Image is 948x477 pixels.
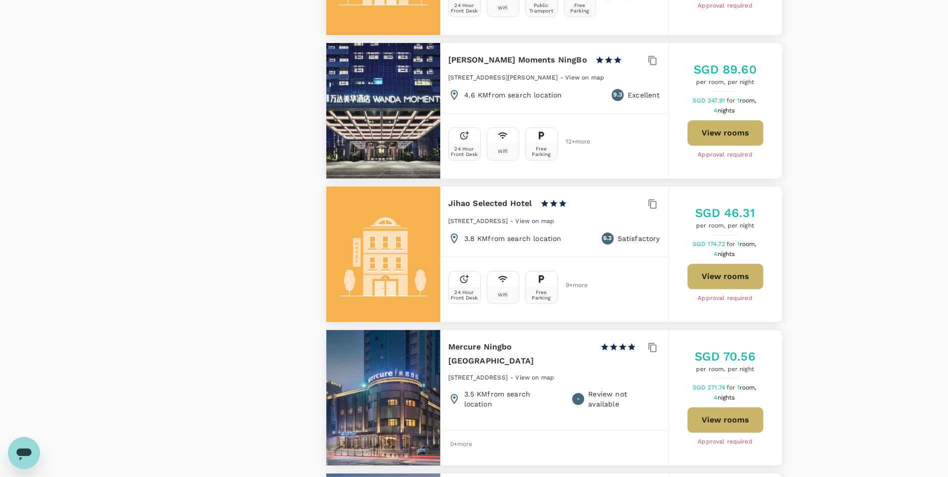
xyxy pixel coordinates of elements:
[698,293,753,303] span: Approval required
[695,221,755,231] span: per room, per night
[528,289,555,300] div: Free Parking
[693,97,727,104] span: SGD 347.91
[565,74,604,81] span: View on map
[560,74,565,81] span: -
[714,107,736,114] span: 4
[451,2,478,13] div: 24 Hour Front Desk
[740,240,757,247] span: room,
[727,384,737,391] span: for
[698,1,753,11] span: Approval required
[694,61,756,77] h5: SGD 89.60
[740,97,757,104] span: room,
[698,437,753,447] span: Approval required
[628,90,660,100] p: Excellent
[448,53,587,67] h6: [PERSON_NAME] Moments NingBo
[603,233,612,243] span: 6.3
[566,138,581,145] span: 12 + more
[566,2,594,13] div: Free Parking
[528,146,555,157] div: Free Parking
[695,364,755,374] span: per room, per night
[498,148,508,154] div: Wifi
[718,250,735,257] span: nights
[698,150,753,160] span: Approval required
[565,73,604,81] a: View on map
[464,389,561,409] p: 3.5 KM from search location
[448,74,558,81] span: [STREET_ADDRESS][PERSON_NAME]
[528,2,555,13] div: Public Transport
[515,216,554,224] a: View on map
[451,146,478,157] div: 24 Hour Front Desk
[714,250,736,257] span: 4
[687,263,764,289] button: View rooms
[718,107,735,114] span: nights
[693,240,727,247] span: SGD 174.72
[451,289,478,300] div: 24 Hour Front Desk
[618,233,660,243] p: Satisfactory
[448,374,508,381] span: [STREET_ADDRESS]
[448,340,592,368] h6: Mercure Ningbo [GEOGRAPHIC_DATA]
[498,292,508,297] div: Wifi
[737,240,758,247] span: 1
[740,384,757,391] span: room,
[515,374,554,381] span: View on map
[737,97,758,104] span: 1
[464,90,562,100] p: 4.6 KM from search location
[687,407,764,433] button: View rooms
[687,120,764,146] button: View rooms
[515,373,554,381] a: View on map
[450,441,465,447] span: 0 + more
[727,240,737,247] span: for
[694,77,756,87] span: per room, per night
[737,384,758,391] span: 1
[718,394,735,401] span: nights
[448,217,508,224] span: [STREET_ADDRESS]
[464,233,562,243] p: 3.8 KM from search location
[693,384,727,391] span: SGD 271.74
[613,90,622,100] span: 9.3
[588,389,660,409] p: Review not available
[510,374,515,381] span: -
[498,5,508,10] div: Wifi
[566,282,581,288] span: 9 + more
[695,205,755,221] h5: SGD 46.31
[515,217,554,224] span: View on map
[577,394,580,404] span: -
[727,97,737,104] span: for
[8,437,40,469] iframe: Button to launch messaging window
[448,196,532,210] h6: Jihao Selected Hotel
[695,348,755,364] h5: SGD 70.56
[714,394,736,401] span: 4
[510,217,515,224] span: -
